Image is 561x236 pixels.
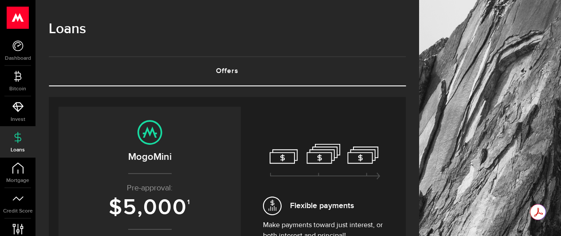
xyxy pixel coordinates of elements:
[123,194,187,221] span: 5,000
[49,18,406,41] h1: Loans
[67,150,232,164] h2: MogoMini
[187,198,191,206] sup: 1
[524,199,561,236] iframe: LiveChat chat widget
[109,194,123,221] span: $
[290,200,354,212] span: Flexible payments
[49,57,406,85] a: Offers
[49,56,406,86] ul: Tabs Navigation
[67,182,232,194] p: Pre-approval:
